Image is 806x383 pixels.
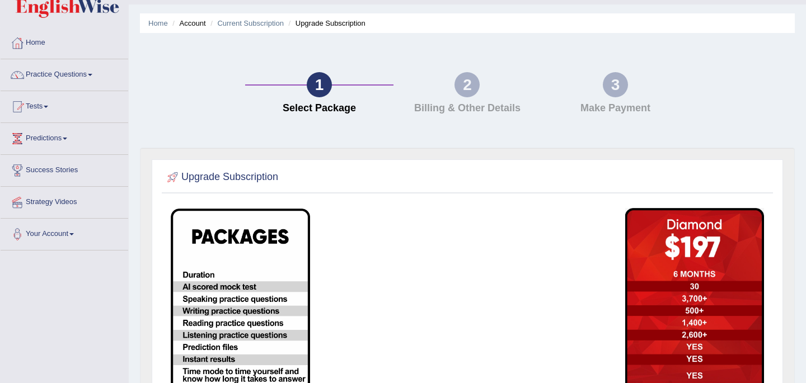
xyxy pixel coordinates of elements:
div: 3 [603,72,628,97]
a: Success Stories [1,155,128,183]
h4: Make Payment [547,103,683,114]
div: 2 [454,72,480,97]
h2: Upgrade Subscription [165,169,278,186]
li: Upgrade Subscription [286,18,365,29]
h4: Select Package [251,103,387,114]
div: 1 [307,72,332,97]
a: Your Account [1,219,128,247]
a: Home [1,27,128,55]
a: Current Subscription [217,19,284,27]
h4: Billing & Other Details [399,103,536,114]
li: Account [170,18,205,29]
a: Home [148,19,168,27]
a: Tests [1,91,128,119]
a: Strategy Videos [1,187,128,215]
a: Practice Questions [1,59,128,87]
a: Predictions [1,123,128,151]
